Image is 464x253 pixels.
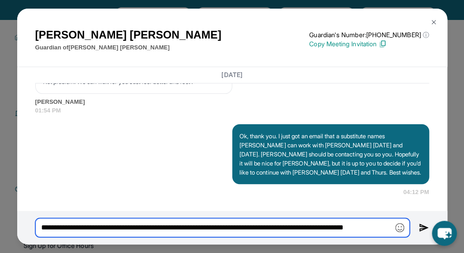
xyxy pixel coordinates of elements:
[378,40,387,48] img: Copy Icon
[35,106,429,115] span: 01:54 PM
[432,221,457,246] button: chat-button
[35,71,429,80] h3: [DATE]
[430,19,437,26] img: Close Icon
[35,27,221,43] h1: [PERSON_NAME] [PERSON_NAME]
[239,131,422,177] p: Ok, thank you. I just got an email that a substitute names [PERSON_NAME] can work with [PERSON_NA...
[395,223,404,232] img: Emoji
[35,97,429,107] span: [PERSON_NAME]
[309,39,429,49] p: Copy Meeting Invitation
[422,30,429,39] span: ⓘ
[403,188,429,197] span: 04:12 PM
[35,43,221,52] p: Guardian of [PERSON_NAME] [PERSON_NAME]
[419,222,429,233] img: Send icon
[309,30,429,39] p: Guardian's Number: [PHONE_NUMBER]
